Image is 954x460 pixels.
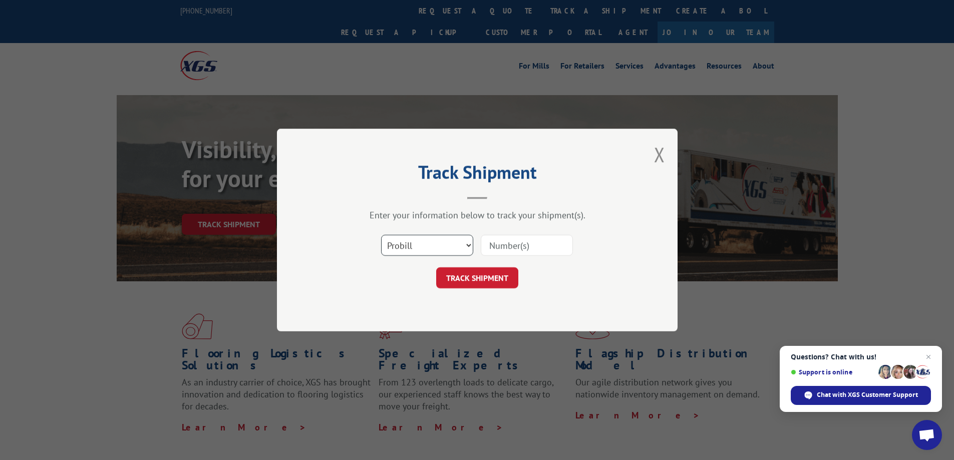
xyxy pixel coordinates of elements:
[481,235,573,256] input: Number(s)
[654,141,665,168] button: Close modal
[817,390,918,399] span: Chat with XGS Customer Support
[791,386,931,405] div: Chat with XGS Customer Support
[791,353,931,361] span: Questions? Chat with us!
[436,267,518,288] button: TRACK SHIPMENT
[791,368,875,376] span: Support is online
[327,165,627,184] h2: Track Shipment
[327,209,627,221] div: Enter your information below to track your shipment(s).
[912,420,942,450] div: Open chat
[922,351,934,363] span: Close chat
